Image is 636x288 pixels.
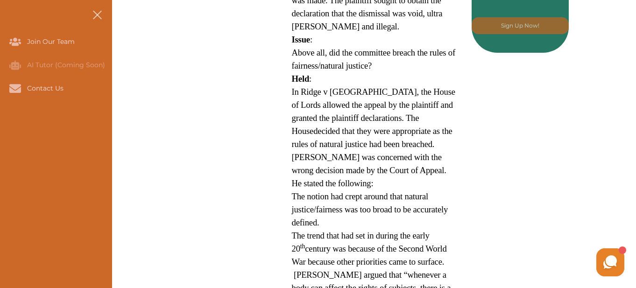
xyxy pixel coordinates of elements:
span: Issue [292,35,310,44]
p: Sign Up Now! [501,21,539,30]
span: In Ridge v [GEOGRAPHIC_DATA], the House of Lords allowed the appeal by the plaintiff and granted ... [292,87,455,136]
span: The trend that had set in during the early 20 century was because of the Second World War because... [292,231,447,267]
button: [object Object] [472,17,569,34]
span: Held [292,74,310,84]
span: : [310,35,312,44]
iframe: HelpCrunch [412,246,627,279]
sup: th [300,243,305,250]
span: Above all, did the committee breach the rules of fairness/natural justice? [292,48,455,70]
span: : [309,74,311,84]
span: decided that they were appropriate as the rules of natural justice had been breached. [PERSON_NAM... [292,126,452,188]
span: The notion had crept around that natural justice/fairness was too broad to be accurately defined. [292,191,448,227]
